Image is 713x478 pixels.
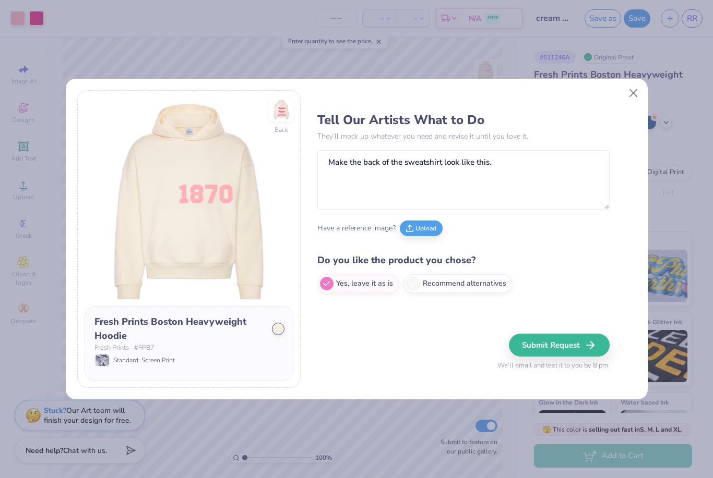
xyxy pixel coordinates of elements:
label: Recommend alternatives [404,274,512,293]
span: Fresh Prints [94,343,129,353]
img: Front [85,97,293,306]
button: Close [623,83,643,103]
span: # FP87 [134,343,155,353]
img: Standard: Screen Print [96,354,109,366]
div: Back [275,125,288,134]
button: Upload [400,220,443,236]
textarea: Make the back of the sweatshirt look like this. [317,150,610,210]
button: Submit Request [509,334,610,357]
h3: Tell Our Artists What to Do [317,112,610,128]
label: Yes, leave it as is [317,274,399,293]
span: We’ll email and text it to you by 8 pm. [497,361,610,371]
span: Have a reference image? [317,223,396,234]
span: Standard: Screen Print [113,356,175,365]
div: Fresh Prints Boston Heavyweight Hoodie [94,315,265,343]
p: They’ll mock up whatever you need and revise it until you love it. [317,131,610,142]
h4: Do you like the product you chose? [317,253,610,268]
